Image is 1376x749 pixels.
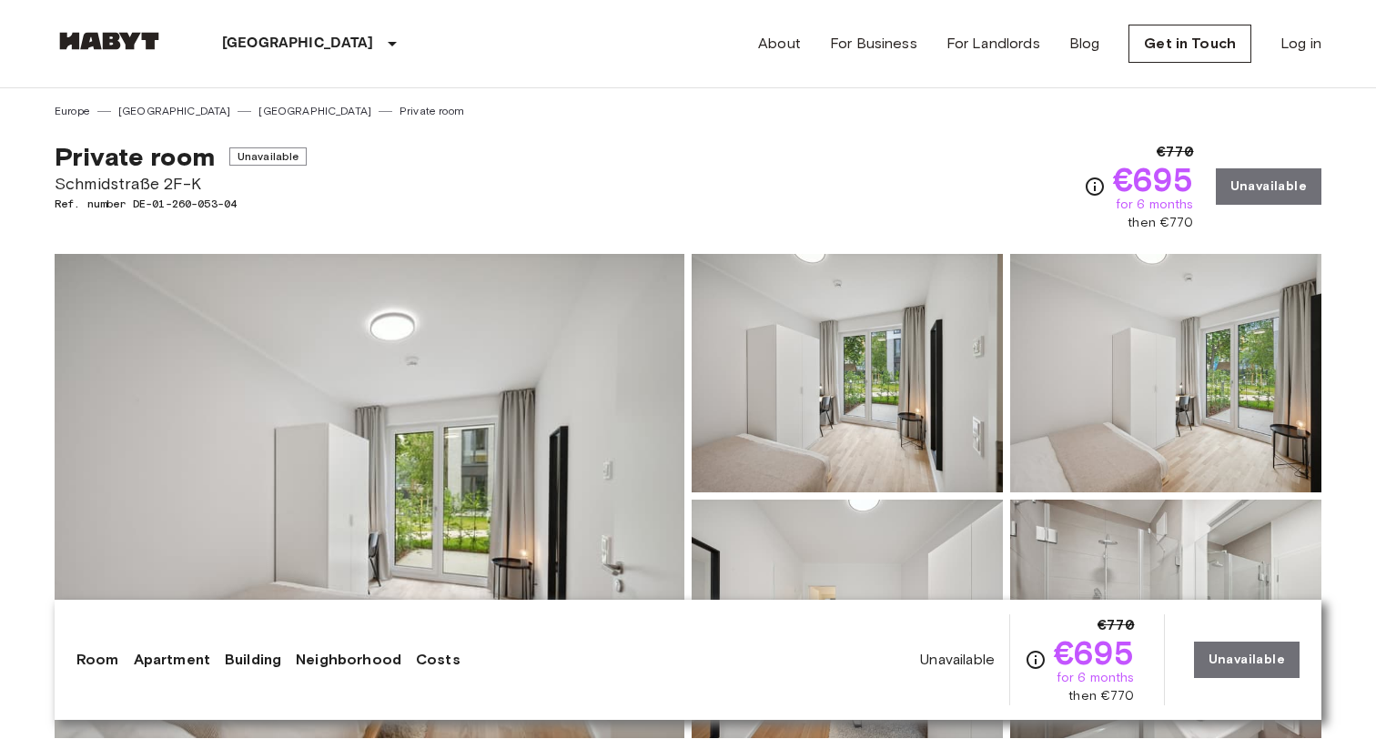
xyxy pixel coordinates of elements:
[229,147,308,166] span: Unavailable
[55,141,215,172] span: Private room
[1116,196,1194,214] span: for 6 months
[55,172,307,196] span: Schmidstraße 2F-K
[1098,614,1135,636] span: €770
[920,650,995,670] span: Unavailable
[55,254,684,738] img: Marketing picture of unit DE-01-260-053-04
[222,33,374,55] p: [GEOGRAPHIC_DATA]
[946,33,1040,55] a: For Landlords
[1010,254,1321,492] img: Picture of unit DE-01-260-053-04
[1025,649,1047,671] svg: Check cost overview for full price breakdown. Please note that discounts apply to new joiners onl...
[118,103,231,119] a: [GEOGRAPHIC_DATA]
[1057,669,1135,687] span: for 6 months
[134,649,210,671] a: Apartment
[225,649,281,671] a: Building
[55,103,90,119] a: Europe
[1069,33,1100,55] a: Blog
[1054,636,1135,669] span: €695
[1010,500,1321,738] img: Picture of unit DE-01-260-053-04
[1084,176,1106,197] svg: Check cost overview for full price breakdown. Please note that discounts apply to new joiners onl...
[400,103,464,119] a: Private room
[758,33,801,55] a: About
[76,649,119,671] a: Room
[692,500,1003,738] img: Picture of unit DE-01-260-053-04
[1128,214,1193,232] span: then €770
[1068,687,1134,705] span: then €770
[692,254,1003,492] img: Picture of unit DE-01-260-053-04
[258,103,371,119] a: [GEOGRAPHIC_DATA]
[55,196,307,212] span: Ref. number DE-01-260-053-04
[416,649,460,671] a: Costs
[1128,25,1251,63] a: Get in Touch
[1280,33,1321,55] a: Log in
[1113,163,1194,196] span: €695
[55,32,164,50] img: Habyt
[1157,141,1194,163] span: €770
[830,33,917,55] a: For Business
[296,649,401,671] a: Neighborhood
